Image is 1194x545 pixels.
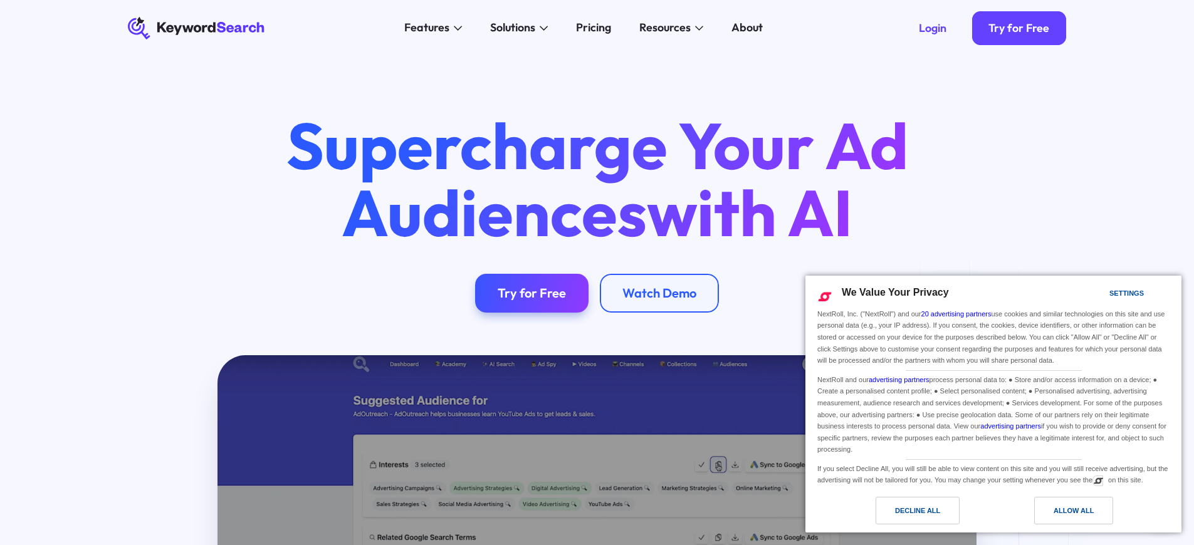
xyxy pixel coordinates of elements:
a: Pricing [568,17,620,39]
div: NextRoll and our process personal data to: ● Store and/or access information on a device; ● Creat... [815,371,1172,457]
div: Resources [639,19,691,36]
div: Try for Free [498,285,566,301]
div: NextRoll, Inc. ("NextRoll") and our use cookies and similar technologies on this site and use per... [815,307,1172,368]
span: We Value Your Privacy [842,287,949,298]
div: Login [919,21,946,35]
div: Pricing [576,19,611,36]
div: Features [404,19,449,36]
div: Solutions [490,19,535,36]
h1: Supercharge Your Ad Audiences [259,112,934,245]
div: About [731,19,763,36]
a: Login [902,11,963,45]
a: 20 advertising partners [921,310,992,318]
a: Settings [1087,283,1118,306]
a: About [723,17,772,39]
div: Settings [1109,286,1144,300]
a: Allow All [993,497,1174,531]
div: Decline All [895,504,940,517]
div: Allow All [1054,504,1094,517]
a: advertising partners [869,376,930,383]
a: Decline All [813,497,993,531]
div: Try for Free [988,21,1049,35]
a: Try for Free [475,274,589,313]
a: Try for Free [972,11,1067,45]
a: advertising partners [980,422,1041,430]
div: Watch Demo [622,285,696,301]
div: If you select Decline All, you will still be able to view content on this site and you will still... [815,460,1172,487]
span: with AI [647,172,852,253]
